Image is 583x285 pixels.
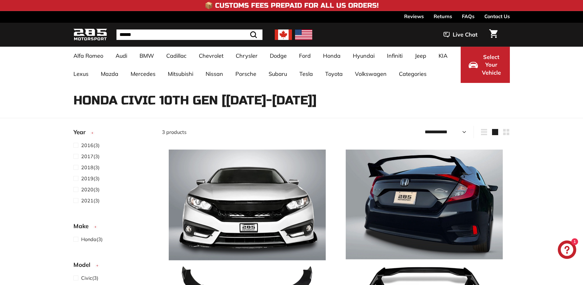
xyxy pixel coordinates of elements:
a: Cadillac [160,47,193,65]
a: Volkswagen [349,65,393,83]
span: (3) [81,274,98,282]
button: Year [73,126,152,141]
span: Civic [81,275,92,281]
div: 3 products [162,128,336,136]
button: Live Chat [435,27,486,42]
span: Year [73,128,90,137]
span: (3) [81,197,100,204]
span: (3) [81,142,100,149]
h4: 📦 Customs Fees Prepaid for All US Orders! [205,2,379,9]
a: Dodge [264,47,293,65]
span: Live Chat [453,31,478,39]
span: 2020 [81,186,93,193]
button: Model [73,259,152,274]
a: Mercedes [124,65,162,83]
span: (3) [81,153,100,160]
button: Make [73,220,152,235]
span: (3) [81,186,100,193]
inbox-online-store-chat: Shopify online store chat [556,240,578,260]
span: 2017 [81,153,93,159]
a: Reviews [404,11,424,21]
img: Logo_285_Motorsport_areodynamics_components [73,28,107,42]
a: Cart [486,24,501,45]
a: Contact Us [484,11,510,21]
a: Mazda [95,65,124,83]
a: KIA [432,47,454,65]
a: Mitsubishi [162,65,199,83]
span: Make [73,222,93,231]
a: Jeep [409,47,432,65]
span: Honda [81,236,97,242]
a: FAQs [462,11,475,21]
span: (3) [81,164,100,171]
span: (3) [81,236,103,243]
a: Toyota [319,65,349,83]
a: Ford [293,47,317,65]
a: Categories [393,65,433,83]
span: Model [73,260,95,269]
a: Chrysler [230,47,264,65]
a: Returns [434,11,452,21]
a: BMW [133,47,160,65]
h1: Honda Civic 10th Gen [[DATE]-[DATE]] [73,94,510,107]
a: Nissan [199,65,229,83]
a: Lexus [67,65,95,83]
span: 2016 [81,142,93,148]
a: Infiniti [381,47,409,65]
span: 2018 [81,164,93,170]
a: Subaru [262,65,293,83]
span: Select Your Vehicle [481,53,502,77]
a: Audi [109,47,133,65]
a: Chevrolet [193,47,230,65]
input: Search [116,29,262,40]
button: Select Your Vehicle [461,47,510,83]
a: Alfa Romeo [67,47,109,65]
span: 2021 [81,197,93,204]
span: (3) [81,175,100,182]
span: 2019 [81,175,93,182]
a: Hyundai [347,47,381,65]
a: Honda [317,47,347,65]
a: Tesla [293,65,319,83]
a: Porsche [229,65,262,83]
